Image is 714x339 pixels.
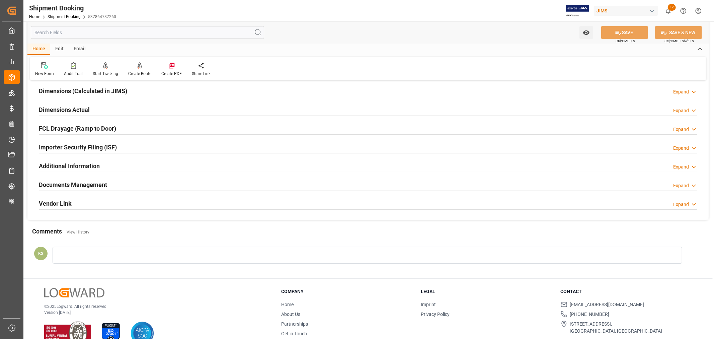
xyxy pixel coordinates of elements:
[421,312,450,317] a: Privacy Policy
[616,39,635,44] span: Ctrl/CMD + S
[673,201,689,208] div: Expand
[281,302,294,307] a: Home
[29,14,40,19] a: Home
[29,3,116,13] div: Shipment Booking
[32,227,62,236] h2: Comments
[44,288,104,298] img: Logward Logo
[39,124,116,133] h2: FCL Drayage (Ramp to Door)
[281,312,300,317] a: About Us
[39,86,127,95] h2: Dimensions (Calculated in JIMS)
[673,88,689,95] div: Expand
[93,71,118,77] div: Start Tracking
[67,230,89,234] a: View History
[44,310,264,316] p: Version [DATE]
[664,39,694,44] span: Ctrl/CMD + Shift + S
[673,163,689,171] div: Expand
[673,182,689,189] div: Expand
[38,251,44,256] span: KS
[39,143,117,152] h2: Importer Security Filing (ISF)
[668,4,676,11] span: 17
[281,331,307,336] a: Get in Touch
[594,6,658,16] div: JIMS
[421,302,436,307] a: Imprint
[39,199,72,208] h2: Vendor Link
[69,44,91,55] div: Email
[579,26,593,39] button: open menu
[128,71,151,77] div: Create Route
[655,26,702,39] button: SAVE & NEW
[39,161,100,171] h2: Additional Information
[673,126,689,133] div: Expand
[192,71,211,77] div: Share Link
[50,44,69,55] div: Edit
[673,107,689,114] div: Expand
[44,303,264,310] p: © 2025 Logward. All rights reserved.
[673,145,689,152] div: Expand
[161,71,182,77] div: Create PDF
[35,71,54,77] div: New Form
[561,288,692,295] h3: Contact
[281,321,308,327] a: Partnerships
[64,71,83,77] div: Audit Trail
[566,5,589,17] img: Exertis%20JAM%20-%20Email%20Logo.jpg_1722504956.jpg
[27,44,50,55] div: Home
[570,311,610,318] span: [PHONE_NUMBER]
[676,3,691,18] button: Help Center
[601,26,648,39] button: SAVE
[281,288,412,295] h3: Company
[570,321,662,335] span: [STREET_ADDRESS], [GEOGRAPHIC_DATA], [GEOGRAPHIC_DATA]
[39,105,90,114] h2: Dimensions Actual
[421,288,552,295] h3: Legal
[570,301,644,308] span: [EMAIL_ADDRESS][DOMAIN_NAME]
[594,4,661,17] button: JIMS
[661,3,676,18] button: show 17 new notifications
[48,14,81,19] a: Shipment Booking
[39,180,107,189] h2: Documents Management
[31,26,264,39] input: Search Fields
